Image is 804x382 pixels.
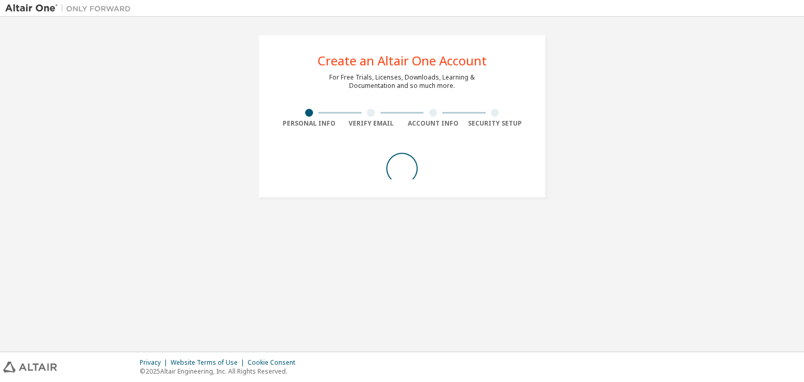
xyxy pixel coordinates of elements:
[3,362,57,373] img: altair_logo.svg
[140,358,171,367] div: Privacy
[5,3,136,14] img: Altair One
[248,358,301,367] div: Cookie Consent
[171,358,248,367] div: Website Terms of Use
[464,119,527,128] div: Security Setup
[340,119,403,128] div: Verify Email
[278,119,340,128] div: Personal Info
[402,119,464,128] div: Account Info
[318,54,487,67] div: Create an Altair One Account
[329,73,475,90] div: For Free Trials, Licenses, Downloads, Learning & Documentation and so much more.
[140,367,301,376] p: © 2025 Altair Engineering, Inc. All Rights Reserved.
